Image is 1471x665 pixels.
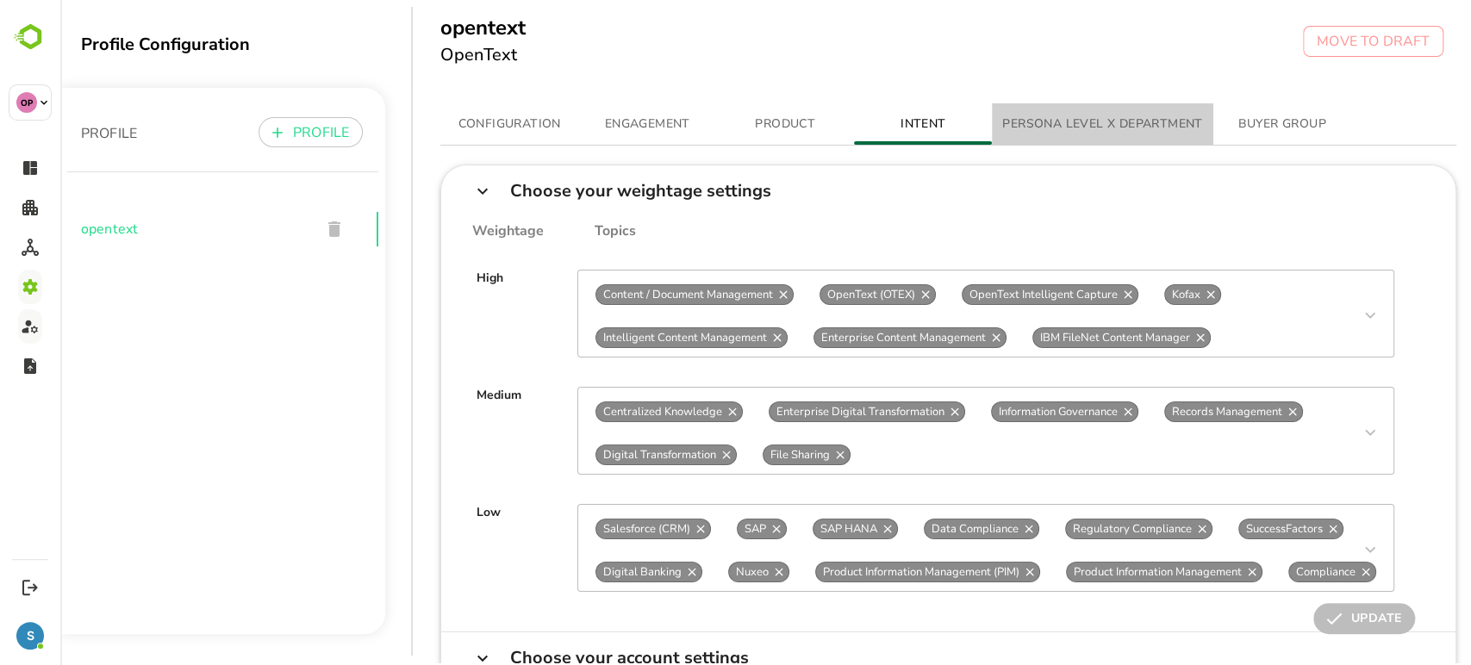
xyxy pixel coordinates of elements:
span: Enterprise Digital Transformation [709,404,891,420]
div: Profile Configuration [21,33,325,56]
span: Product Information Management (PIM) [756,564,966,580]
div: IBM FileNet Content Manager [972,327,1150,348]
h5: opentext [380,14,465,41]
div: Topics [483,223,575,239]
div: Data Compliance [863,519,979,539]
img: BambooboxLogoMark.f1c84d78b4c51b1a7b5f700c9845e183.svg [9,21,53,53]
div: Content / Document Management [535,284,733,305]
span: IBM FileNet Content Manager [973,330,1137,345]
span: Data Compliance [864,521,965,537]
div: Regulatory Compliance [1005,519,1152,539]
p: PROFILE [21,123,77,144]
span: ENGAGEMENT [528,114,645,135]
div: Centralized Knowledge [535,401,683,422]
div: SAP HANA [752,519,838,539]
span: OpenText Intelligent Capture [902,287,1064,302]
span: PRODUCT [666,114,783,135]
div: Nuxeo [668,562,729,582]
button: MOVE TO DRAFT [1243,26,1383,57]
button: Logout [18,575,41,599]
div: OpenText Intelligent Capture [901,284,1078,305]
span: INTENT [804,114,921,135]
div: Kofax [1104,284,1161,305]
span: Regulatory Compliance [1006,521,1138,537]
div: S [16,622,44,649]
span: SAP [677,521,713,537]
span: Kofax [1105,287,1147,302]
p: PROFILE [233,122,289,143]
span: Information Governance [932,404,1064,420]
span: OpenText (OTEX) [760,287,862,302]
div: Choose your weightage settings [381,165,1395,216]
span: BUYER GROUP [1163,114,1281,135]
span: Product Information Management [1007,564,1188,580]
div: Medium [416,387,461,475]
span: SuccessFactors [1179,521,1269,537]
button: PROFILE [198,117,302,147]
div: opentext [7,195,318,264]
span: Centralized Knowledge [536,404,669,420]
span: Content / Document Management [536,287,720,302]
span: Records Management [1105,404,1229,420]
div: Product Information Management (PIM) [755,562,980,582]
span: Enterprise Content Management [754,330,932,345]
div: simple tabs [380,103,1396,145]
div: Information Governance [931,401,1078,422]
div: Product Information Management [1006,562,1202,582]
h6: OpenText [380,41,465,69]
div: Records Management [1104,401,1243,422]
div: SAP [676,519,726,539]
div: Enterprise Content Management [753,327,946,348]
div: Intelligent Content Management [535,327,727,348]
span: opentext [21,219,246,239]
div: SuccessFactors [1178,519,1283,539]
div: Digital Banking [535,562,642,582]
div: Low [416,504,440,592]
div: Compliance [1228,562,1316,582]
p: MOVE TO DRAFT [1256,31,1369,52]
div: OP [16,92,37,113]
span: SAP HANA [753,521,824,537]
div: Digital Transformation [535,444,676,465]
span: Digital Banking [536,564,628,580]
span: Digital Transformation [536,447,663,463]
span: Compliance [1229,564,1302,580]
div: Salesforce (CRM) [535,519,651,539]
span: CONFIGURATION [390,114,508,135]
span: Salesforce (CRM) [536,521,637,537]
div: File Sharing [702,444,790,465]
span: File Sharing [703,447,776,463]
span: Intelligent Content Management [536,330,714,345]
div: High [416,270,443,357]
div: Weightage [412,223,483,239]
span: Nuxeo [669,564,715,580]
span: PERSONA LEVEL X DEPARTMENT [942,114,1142,135]
div: OpenText (OTEX) [759,284,876,305]
div: Enterprise Digital Transformation [708,401,905,422]
div: Choose your weightage settings [450,183,711,199]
